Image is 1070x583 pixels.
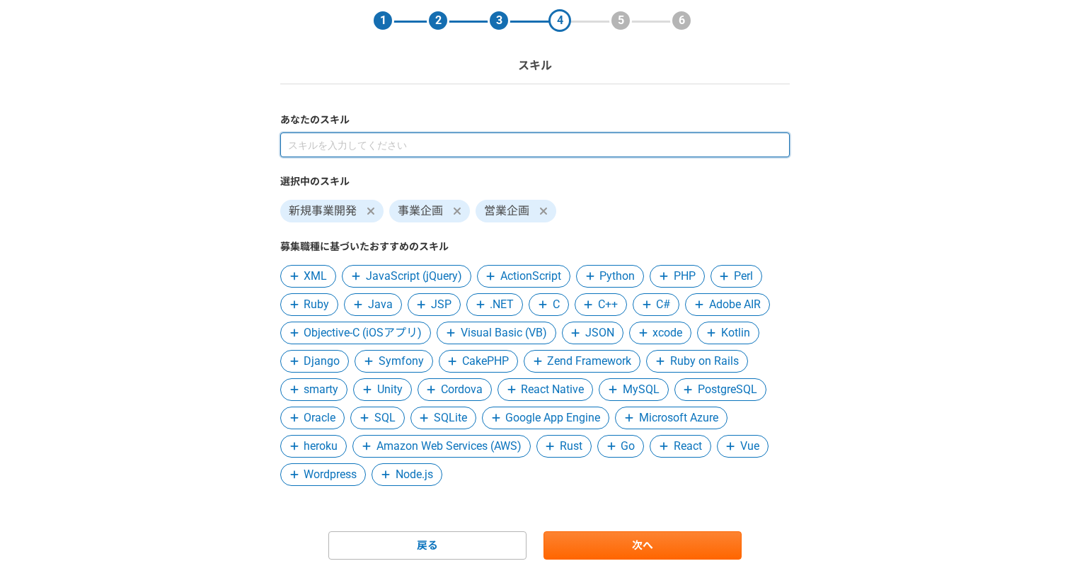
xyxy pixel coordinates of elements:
span: SQL [374,409,396,426]
span: Cordova [441,381,483,398]
span: MySQL [623,381,660,398]
span: C# [656,296,670,313]
span: Django [304,353,340,370]
span: PHP [674,268,696,285]
span: SQLite [434,409,467,426]
span: xcode [652,324,682,341]
span: C [553,296,560,313]
span: React Native [521,381,584,398]
span: Perl [734,268,753,285]
div: 3 [488,9,510,32]
span: Go [621,438,635,455]
span: Oracle [304,409,335,426]
span: Rust [560,438,582,455]
input: スキルを入力してください [280,132,790,157]
span: Python [599,268,635,285]
p: スキル [518,57,552,74]
span: 営業企画 [484,203,529,220]
span: Ruby [304,296,329,313]
span: Google App Engine [505,409,600,426]
span: smarty [304,381,338,398]
span: JavaScript (jQuery) [366,268,462,285]
span: Wordpress [304,466,357,483]
span: Java [368,296,393,313]
span: Node.js [396,466,433,483]
a: 戻る [328,531,527,560]
span: React [674,438,702,455]
span: XML [304,268,327,285]
span: ActionScript [500,268,561,285]
div: 4 [548,9,571,32]
span: PostgreSQL [698,381,757,398]
div: 6 [670,9,693,32]
a: 次へ [543,531,742,560]
span: Ruby on Rails [670,353,739,370]
span: CakePHP [462,353,509,370]
span: Unity [377,381,403,398]
span: heroku [304,438,338,455]
span: .NET [490,296,514,313]
span: Adobe AIR [709,296,761,313]
span: Kotlin [721,324,750,341]
div: 1 [372,9,394,32]
div: 5 [609,9,632,32]
span: Amazon Web Services (AWS) [376,438,522,455]
span: 新規事業開発 [289,203,357,220]
span: JSON [585,324,614,341]
span: C++ [598,296,618,313]
span: Microsoft Azure [639,409,718,426]
label: 募集職種に基づいたおすすめのスキル [280,239,790,254]
label: あなたのスキル [280,113,790,128]
span: Symfony [379,353,424,370]
span: Vue [740,438,759,455]
span: Zend Framework [547,353,631,370]
div: 2 [427,9,449,32]
span: Objective-C (iOSアプリ) [304,324,422,341]
span: JSP [431,296,451,313]
span: Visual Basic (VB) [461,324,547,341]
label: 選択中のスキル [280,174,790,189]
span: 事業企画 [398,203,443,220]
